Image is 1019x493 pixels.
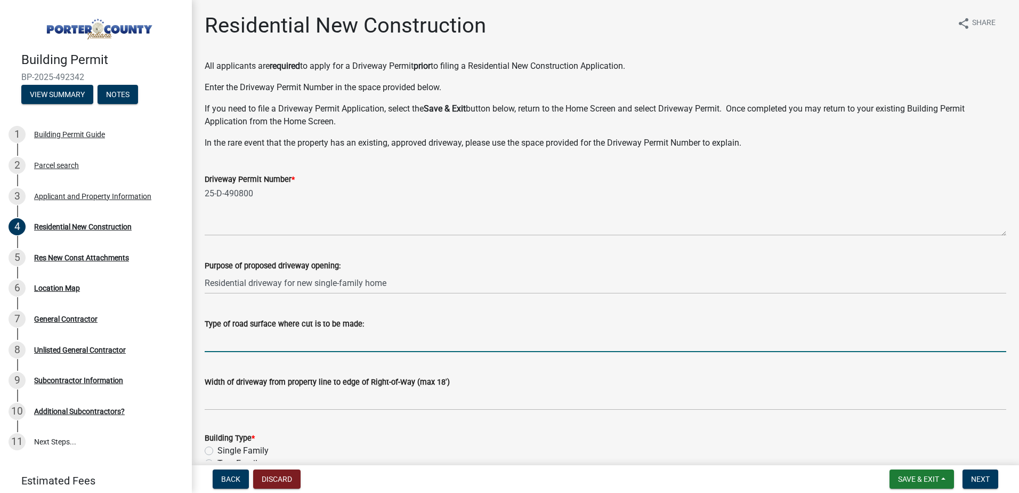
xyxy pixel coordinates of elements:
[34,193,151,200] div: Applicant and Property Information
[21,85,93,104] button: View Summary
[205,60,1006,73] p: All applicants are to apply for a Driveway Permit to filing a Residential New Construction Applic...
[9,341,26,359] div: 8
[963,470,998,489] button: Next
[34,284,80,292] div: Location Map
[9,470,175,491] a: Estimated Fees
[98,85,138,104] button: Notes
[21,72,171,82] span: BP-2025-492342
[217,444,269,457] label: Single Family
[205,435,255,442] label: Building Type
[34,315,98,323] div: General Contractor
[98,91,138,99] wm-modal-confirm: Notes
[414,61,431,71] strong: prior
[9,433,26,450] div: 11
[34,162,79,169] div: Parcel search
[205,176,295,184] label: Driveway Permit Number
[34,223,132,230] div: Residential New Construction
[205,137,1006,149] p: In the rare event that the property has an existing, approved driveway, please use the space prov...
[205,81,1006,94] p: Enter the Driveway Permit Number in the space provided below.
[9,126,26,143] div: 1
[971,475,990,483] span: Next
[957,17,970,30] i: share
[889,470,954,489] button: Save & Exit
[9,311,26,328] div: 7
[205,102,1006,128] p: If you need to file a Driveway Permit Application, select the button below, return to the Home Sc...
[253,470,301,489] button: Discard
[34,131,105,138] div: Building Permit Guide
[205,321,364,328] label: Type of road surface where cut is to be made:
[898,475,939,483] span: Save & Exit
[21,91,93,99] wm-modal-confirm: Summary
[270,61,300,71] strong: required
[21,52,183,68] h4: Building Permit
[205,13,486,38] h1: Residential New Construction
[949,13,1004,34] button: shareShare
[9,218,26,235] div: 4
[34,377,123,384] div: Subcontractor Information
[34,346,126,354] div: Unlisted General Contractor
[205,379,450,386] label: Width of driveway from property line to edge of Right-of-Way (max 18')
[972,17,996,30] span: Share
[21,11,175,41] img: Porter County, Indiana
[9,372,26,389] div: 9
[9,188,26,205] div: 3
[205,263,341,270] label: Purpose of proposed driveway opening:
[34,408,125,415] div: Additional Subcontractors?
[221,475,240,483] span: Back
[213,470,249,489] button: Back
[9,249,26,266] div: 5
[217,457,262,470] label: Two-Family
[9,157,26,174] div: 2
[9,403,26,420] div: 10
[424,104,466,114] strong: Save & Exit
[34,254,129,261] div: Res New Const Attachments
[9,280,26,297] div: 6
